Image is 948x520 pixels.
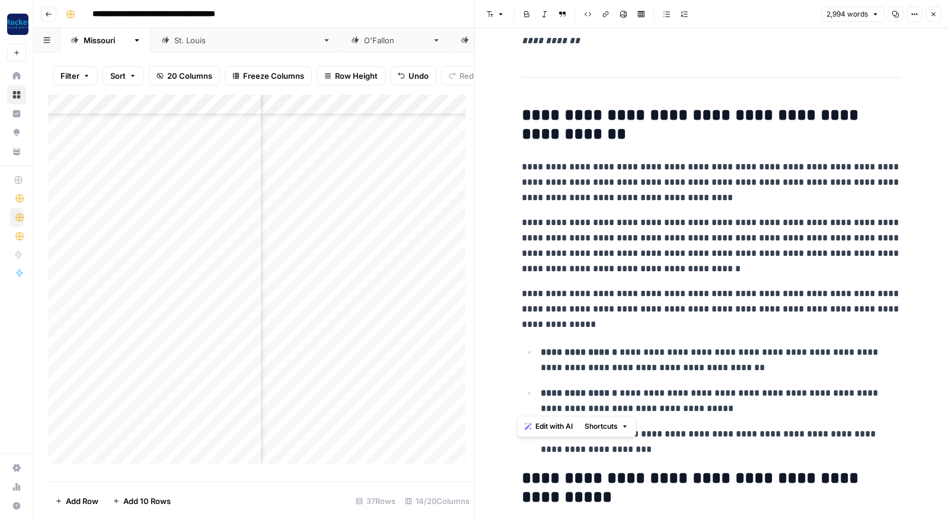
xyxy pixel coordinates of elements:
a: Opportunities [7,123,26,142]
button: Add Row [48,492,106,511]
div: [US_STATE] [84,34,128,46]
a: [PERSON_NAME] [341,28,451,52]
span: Add Row [66,495,98,507]
a: Insights [7,104,26,123]
span: Sort [110,70,126,82]
button: Row Height [317,66,385,85]
button: 20 Columns [149,66,220,85]
span: Add 10 Rows [123,495,171,507]
span: Row Height [335,70,378,82]
div: 37 Rows [351,492,400,511]
button: Freeze Columns [225,66,312,85]
a: Your Data [7,142,26,161]
button: Undo [390,66,436,85]
div: [PERSON_NAME] [364,34,427,46]
button: Help + Support [7,496,26,515]
button: Shortcuts [580,419,633,434]
div: 14/20 Columns [400,492,474,511]
a: Settings [7,458,26,477]
a: [US_STATE] [60,28,151,52]
a: Usage [7,477,26,496]
button: Workspace: Rocket Pilots [7,9,26,39]
a: [GEOGRAPHIC_DATA] [451,28,577,52]
a: [GEOGRAPHIC_DATA][PERSON_NAME] [151,28,341,52]
div: [GEOGRAPHIC_DATA][PERSON_NAME] [174,34,318,46]
button: Filter [53,66,98,85]
span: Redo [459,70,478,82]
button: Edit with AI [520,419,577,434]
button: Add 10 Rows [106,492,178,511]
img: Rocket Pilots Logo [7,14,28,35]
button: 2,994 words [821,7,884,22]
span: 20 Columns [167,70,212,82]
span: Undo [408,70,429,82]
span: Filter [60,70,79,82]
button: Redo [441,66,486,85]
a: Browse [7,85,26,104]
span: Freeze Columns [243,70,304,82]
span: 2,994 words [826,9,868,20]
span: Edit with AI [535,421,573,432]
a: Home [7,66,26,85]
span: Shortcuts [585,421,618,432]
button: Sort [103,66,144,85]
